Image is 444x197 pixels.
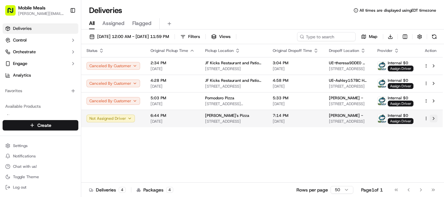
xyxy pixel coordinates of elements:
[86,32,172,41] button: [DATE] 12:00 AM - [DATE] 11:59 PM
[3,141,78,150] button: Settings
[13,164,37,169] span: Chat with us!
[388,60,408,66] span: Internal $0
[137,187,173,193] div: Packages
[205,119,262,124] span: [STREET_ADDRESS]
[89,187,126,193] div: Deliveries
[13,49,36,55] span: Orchestrate
[3,172,78,181] button: Toggle Theme
[205,78,262,83] span: JF Kicks Restaurant and Patio Bar
[3,120,78,130] button: Create
[273,119,319,124] span: [DATE]
[55,95,60,100] div: 💻
[46,110,79,115] a: Powered byPylon
[150,95,195,101] span: 5:03 PM
[329,119,367,124] span: [STREET_ADDRESS]
[13,26,32,31] span: Deliveries
[3,152,78,161] button: Notifications
[18,5,46,11] button: Mobile Meals
[205,60,262,66] span: JF Kicks Restaurant and Patio Bar
[150,60,195,66] span: 2:34 PM
[150,113,195,118] span: 6:44 PM
[369,34,377,40] span: Map
[17,42,117,49] input: Got a question? Start typing here...
[273,60,319,66] span: 3:04 PM
[219,34,230,40] span: Views
[150,101,195,106] span: [DATE]
[86,97,140,105] button: Canceled By Customer
[430,32,439,41] button: Refresh
[13,154,36,159] span: Notifications
[273,66,319,71] span: [DATE]
[97,34,169,40] span: [DATE] 12:00 AM - [DATE] 11:59 PM
[111,64,118,72] button: Start new chat
[166,187,173,193] div: 4
[388,83,413,89] span: Assign Driver
[424,48,437,53] div: Action
[3,58,78,69] button: Engage
[358,32,380,41] button: Map
[7,95,12,100] div: 📗
[329,101,367,106] span: [STREET_ADDRESS]
[378,62,386,70] img: MM.png
[150,84,195,89] span: [DATE]
[388,101,413,106] span: Assign Driver
[13,61,27,67] span: Engage
[273,84,319,89] span: [DATE]
[52,92,107,103] a: 💻API Documentation
[388,118,413,124] span: Assign Driver
[119,187,126,193] div: 4
[205,113,249,118] span: [PERSON_NAME]'s Pizza
[329,78,367,83] span: UE-Ashley157BC H. -
[388,95,408,101] span: Internal $0
[22,62,107,68] div: Start new chat
[205,66,262,71] span: [STREET_ADDRESS]
[388,113,408,118] span: Internal $0
[132,19,151,27] span: Flagged
[3,101,78,112] div: Available Products
[18,11,65,16] button: [PERSON_NAME][EMAIL_ADDRESS][DOMAIN_NAME]
[359,8,436,13] span: All times are displayed using EDT timezone
[205,48,234,53] span: Pickup Location
[388,78,408,83] span: Internal $0
[3,70,78,80] a: Analytics
[3,112,78,122] button: Nash AI
[273,78,319,83] span: 4:58 PM
[86,48,98,53] span: Status
[3,47,78,57] button: Orchestrate
[205,101,262,106] span: [STREET_ADDRESS][PERSON_NAME][PERSON_NAME]
[329,48,359,53] span: Dropoff Location
[377,48,393,53] span: Provider
[13,37,27,43] span: Control
[188,34,200,40] span: Filters
[13,185,26,190] span: Log out
[61,94,104,101] span: API Documentation
[273,113,319,118] span: 7:14 PM
[3,35,78,45] button: Control
[150,78,195,83] span: 4:28 PM
[150,48,188,53] span: Original Pickup Time
[3,23,78,34] a: Deliveries
[329,95,363,101] span: [PERSON_NAME] -
[150,66,195,71] span: [DATE]
[378,114,386,123] img: MM.png
[13,174,39,179] span: Toggle Theme
[5,114,76,120] a: Nash AI
[4,92,52,103] a: 📗Knowledge Base
[378,97,386,105] img: MM.png
[13,94,50,101] span: Knowledge Base
[3,3,67,18] button: Mobile Meals[PERSON_NAME][EMAIL_ADDRESS][DOMAIN_NAME]
[329,66,367,71] span: [STREET_ADDRESS]
[89,19,95,27] span: All
[273,48,312,53] span: Original Dropoff Time
[205,84,262,89] span: [STREET_ADDRESS]
[22,68,82,74] div: We're available if you need us!
[37,122,51,129] span: Create
[86,80,140,87] button: Canceled By Customer
[7,6,20,19] img: Nash
[86,62,140,70] button: Canceled By Customer
[329,60,367,66] span: UE-theresa9DDE0 A. -
[3,183,78,192] button: Log out
[208,32,233,41] button: Views
[150,119,195,124] span: [DATE]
